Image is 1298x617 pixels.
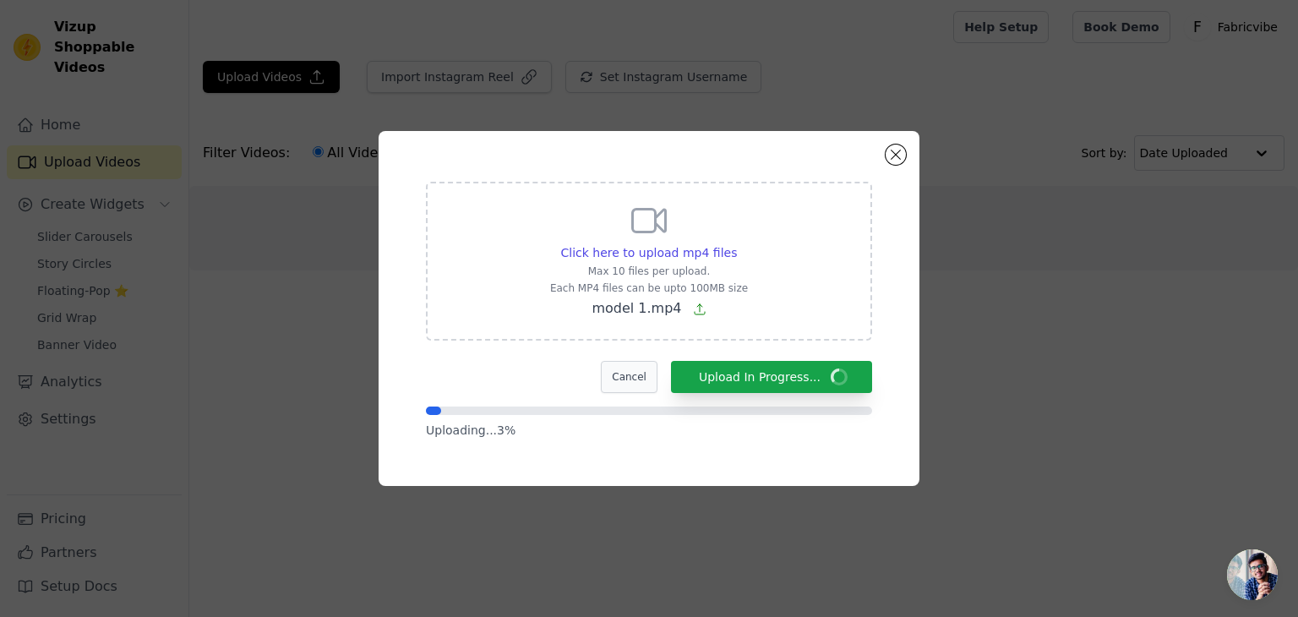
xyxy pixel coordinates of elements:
[671,361,872,393] button: Upload In Progress...
[601,361,657,393] button: Cancel
[886,145,906,165] button: Close modal
[592,300,681,316] span: model 1.mp4
[561,246,738,259] span: Click here to upload mp4 files
[550,281,748,295] p: Each MP4 files can be upto 100MB size
[550,265,748,278] p: Max 10 files per upload.
[1227,549,1278,600] a: Open chat
[426,422,872,439] p: Uploading... 3 %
